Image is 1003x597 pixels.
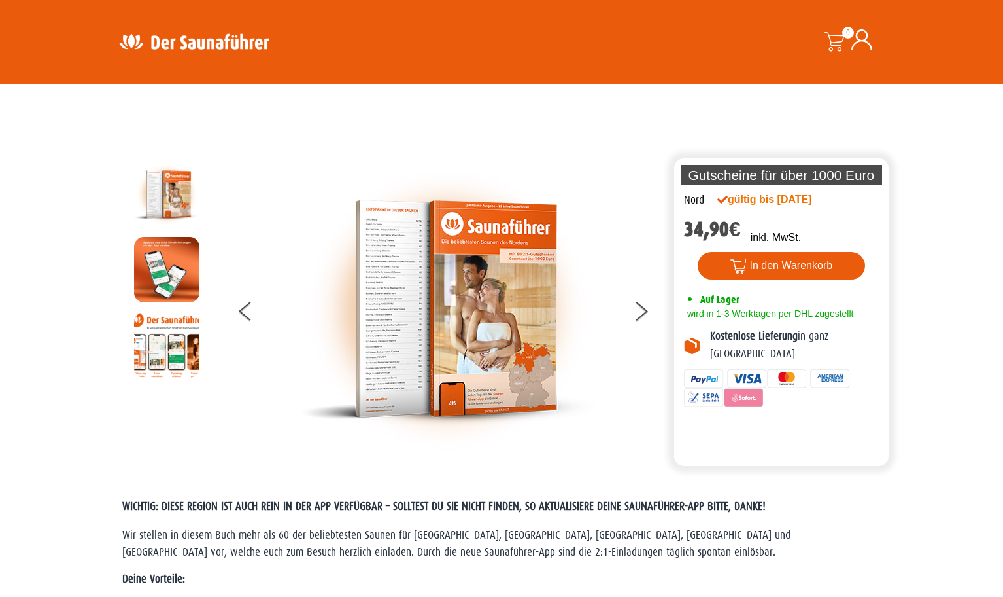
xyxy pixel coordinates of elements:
p: Gutscheine für über 1000 Euro [681,165,882,185]
img: MOCKUP-iPhone_regional [134,237,199,302]
img: Anleitung7tn [134,312,199,378]
span: wird in 1-3 Werktagen per DHL zugestellt [684,308,853,319]
span: Auf Lager [700,293,739,306]
span: WICHTIG: DIESE REGION IST AUCH REIN IN DER APP VERFÜGBAR – SOLLTEST DU SIE NICHT FINDEN, SO AKTUA... [122,500,766,513]
p: inkl. MwSt. [751,230,801,245]
img: der-saunafuehrer-2025-nord [301,162,595,456]
img: der-saunafuehrer-2025-nord [134,162,199,227]
bdi: 34,90 [684,217,741,242]
div: gültig bis [DATE] [717,192,840,208]
button: In den Warenkorb [698,252,866,280]
strong: Deine Vorteile: [122,573,185,585]
div: Nord [684,192,704,209]
b: Kostenlose Lieferung [710,330,798,342]
span: € [729,217,741,242]
span: 0 [842,27,854,39]
p: in ganz [GEOGRAPHIC_DATA] [710,328,879,363]
span: Wir stellen in diesem Buch mehr als 60 der beliebtesten Saunen für [GEOGRAPHIC_DATA], [GEOGRAPHIC... [122,529,790,558]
